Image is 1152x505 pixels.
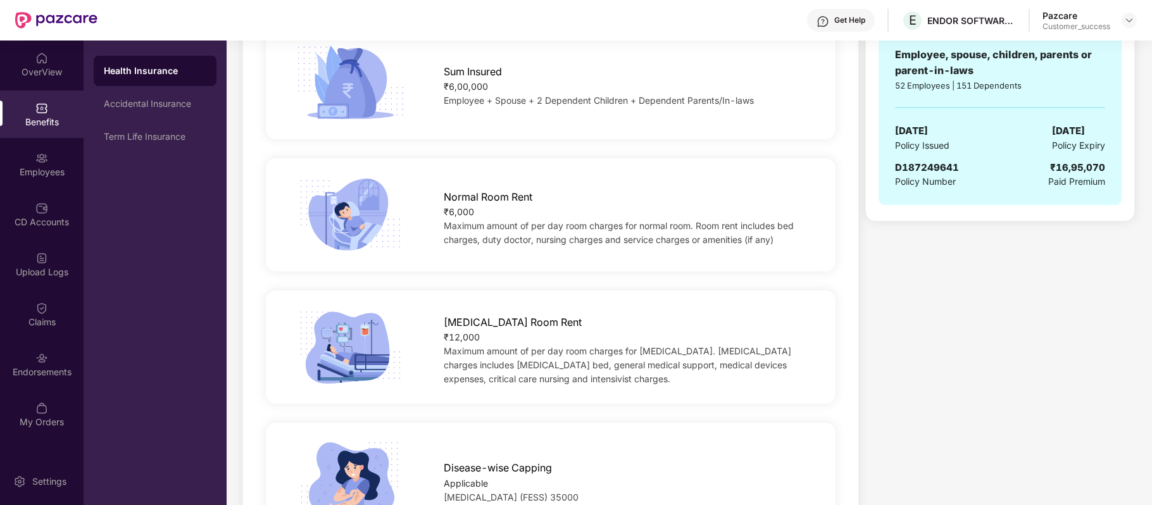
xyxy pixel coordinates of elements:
[444,460,552,476] span: Disease-wise Capping
[444,189,532,205] span: Normal Room Rent
[35,302,48,315] img: svg+xml;base64,PHN2ZyBpZD0iQ2xhaW0iIHhtbG5zPSJodHRwOi8vd3d3LnczLm9yZy8yMDAwL3N2ZyIgd2lkdGg9IjIwIi...
[28,475,70,488] div: Settings
[35,102,48,115] img: svg+xml;base64,PHN2ZyBpZD0iQmVuZWZpdHMiIHhtbG5zPSJodHRwOi8vd3d3LnczLm9yZy8yMDAwL3N2ZyIgd2lkdGg9Ij...
[1052,123,1085,139] span: [DATE]
[35,402,48,415] img: svg+xml;base64,PHN2ZyBpZD0iTXlfT3JkZXJzIiBkYXRhLW5hbWU9Ik15IE9yZGVycyIgeG1sbnM9Imh0dHA6Ly93d3cudz...
[909,13,917,28] span: E
[35,352,48,365] img: svg+xml;base64,PHN2ZyBpZD0iRW5kb3JzZW1lbnRzIiB4bWxucz0iaHR0cDovL3d3dy53My5vcmcvMjAwMC9zdmciIHdpZH...
[292,306,409,388] img: icon
[104,132,206,142] div: Term Life Insurance
[834,15,865,25] div: Get Help
[1124,15,1134,25] img: svg+xml;base64,PHN2ZyBpZD0iRHJvcGRvd24tMzJ4MzIiIHhtbG5zPSJodHRwOi8vd3d3LnczLm9yZy8yMDAwL3N2ZyIgd2...
[1052,139,1105,153] span: Policy Expiry
[1050,160,1105,175] div: ₹16,95,070
[35,202,48,215] img: svg+xml;base64,PHN2ZyBpZD0iQ0RfQWNjb3VudHMiIGRhdGEtbmFtZT0iQ0QgQWNjb3VudHMiIHhtbG5zPSJodHRwOi8vd3...
[292,42,409,123] img: icon
[1042,9,1110,22] div: Pazcare
[444,64,502,80] span: Sum Insured
[895,161,959,173] span: D187249641
[15,12,97,28] img: New Pazcare Logo
[895,47,1105,78] div: Employee, spouse, children, parents or parent-in-laws
[35,52,48,65] img: svg+xml;base64,PHN2ZyBpZD0iSG9tZSIgeG1sbnM9Imh0dHA6Ly93d3cudzMub3JnLzIwMDAvc3ZnIiB3aWR0aD0iMjAiIG...
[817,15,829,28] img: svg+xml;base64,PHN2ZyBpZD0iSGVscC0zMngzMiIgeG1sbnM9Imh0dHA6Ly93d3cudzMub3JnLzIwMDAvc3ZnIiB3aWR0aD...
[292,174,409,256] img: icon
[895,79,1105,92] div: 52 Employees | 151 Dependents
[444,315,582,330] span: [MEDICAL_DATA] Room Rent
[444,346,791,384] span: Maximum amount of per day room charges for [MEDICAL_DATA]. [MEDICAL_DATA] charges includes [MEDIC...
[895,123,928,139] span: [DATE]
[444,492,579,502] span: [MEDICAL_DATA] (FESS) 35000
[444,95,754,106] span: Employee + Spouse + 2 Dependent Children + Dependent Parents/In-laws
[444,205,810,219] div: ₹6,000
[1048,175,1105,189] span: Paid Premium
[104,65,206,77] div: Health Insurance
[895,176,956,187] span: Policy Number
[1042,22,1110,32] div: Customer_success
[35,152,48,165] img: svg+xml;base64,PHN2ZyBpZD0iRW1wbG95ZWVzIiB4bWxucz0iaHR0cDovL3d3dy53My5vcmcvMjAwMC9zdmciIHdpZHRoPS...
[104,99,206,109] div: Accidental Insurance
[13,475,26,488] img: svg+xml;base64,PHN2ZyBpZD0iU2V0dGluZy0yMHgyMCIgeG1sbnM9Imh0dHA6Ly93d3cudzMub3JnLzIwMDAvc3ZnIiB3aW...
[444,330,810,344] div: ₹12,000
[444,477,810,490] div: Applicable
[895,139,949,153] span: Policy Issued
[927,15,1016,27] div: ENDOR SOFTWARE PRIVATE LIMITED
[444,220,794,245] span: Maximum amount of per day room charges for normal room. Room rent includes bed charges, duty doct...
[35,252,48,265] img: svg+xml;base64,PHN2ZyBpZD0iVXBsb2FkX0xvZ3MiIGRhdGEtbmFtZT0iVXBsb2FkIExvZ3MiIHhtbG5zPSJodHRwOi8vd3...
[444,80,810,94] div: ₹6,00,000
